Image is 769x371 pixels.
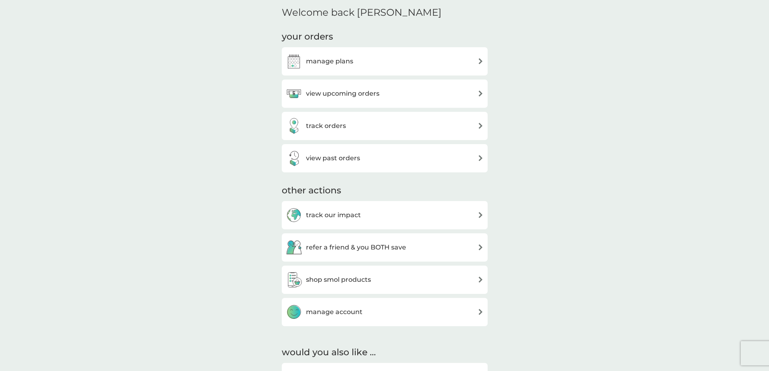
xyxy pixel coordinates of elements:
h3: other actions [282,184,341,197]
h2: Welcome back [PERSON_NAME] [282,7,442,19]
img: arrow right [478,309,484,315]
img: arrow right [478,244,484,250]
h3: view past orders [306,153,360,163]
h3: track orders [306,121,346,131]
img: arrow right [478,212,484,218]
h3: view upcoming orders [306,88,379,99]
img: arrow right [478,277,484,283]
h3: your orders [282,31,333,43]
img: arrow right [478,155,484,161]
h3: track our impact [306,210,361,220]
img: arrow right [478,90,484,96]
h2: would you also like ... [282,346,488,359]
h3: manage account [306,307,362,317]
img: arrow right [478,123,484,129]
h3: manage plans [306,56,353,67]
h3: shop smol products [306,275,371,285]
h3: refer a friend & you BOTH save [306,242,406,253]
img: arrow right [478,58,484,64]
